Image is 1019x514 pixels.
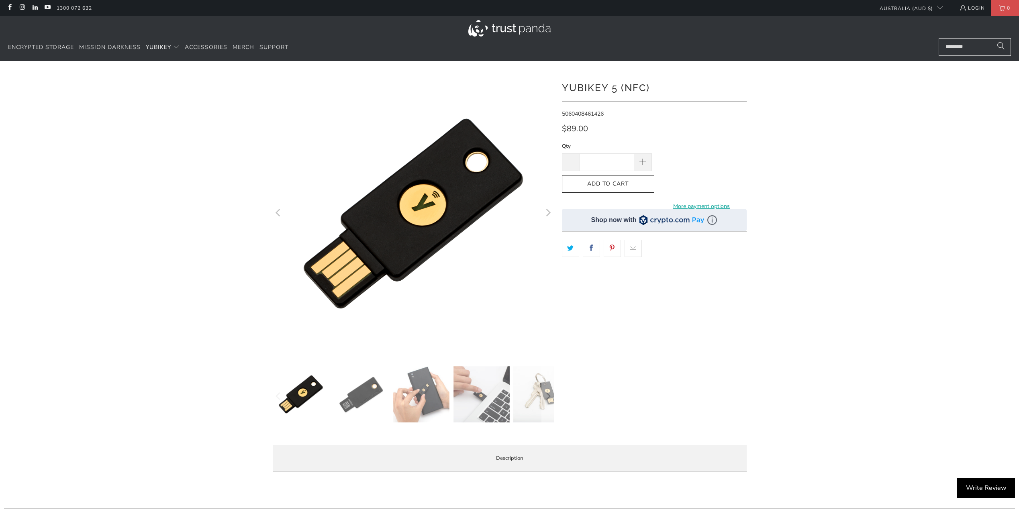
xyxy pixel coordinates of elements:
[562,123,588,134] span: $89.00
[541,366,554,426] button: Next
[146,38,180,57] summary: YubiKey
[604,240,621,257] a: Share this on Pinterest
[625,240,642,257] a: Email this to a friend
[991,38,1011,56] button: Search
[18,5,25,11] a: Trust Panda Australia on Instagram
[31,5,38,11] a: Trust Panda Australia on LinkedIn
[259,38,288,57] a: Support
[8,43,74,51] span: Encrypted Storage
[583,240,600,257] a: Share this on Facebook
[657,202,747,211] a: More payment options
[233,43,254,51] span: Merch
[185,38,227,57] a: Accessories
[273,366,329,422] img: YubiKey 5 (NFC) - Trust Panda
[185,43,227,51] span: Accessories
[513,366,570,422] img: YubiKey 5 (NFC) - Trust Panda
[8,38,74,57] a: Encrypted Storage
[939,38,1011,56] input: Search...
[957,478,1015,498] div: Write Review
[562,142,652,151] label: Qty
[44,5,51,11] a: Trust Panda Australia on YouTube
[453,366,510,422] img: YubiKey 5 (NFC) - Trust Panda
[273,73,554,354] a: YubiKey 5 (NFC) - Trust Panda
[541,73,554,354] button: Next
[562,79,747,95] h1: YubiKey 5 (NFC)
[333,366,389,422] img: YubiKey 5 (NFC) - Trust Panda
[57,4,92,12] a: 1300 072 632
[562,110,604,118] span: 5060408461426
[570,181,646,188] span: Add to Cart
[959,4,985,12] a: Login
[259,43,288,51] span: Support
[79,38,141,57] a: Mission Darkness
[8,38,288,57] nav: Translation missing: en.navigation.header.main_nav
[562,240,579,257] a: Share this on Twitter
[468,20,551,37] img: Trust Panda Australia
[79,43,141,51] span: Mission Darkness
[591,216,637,224] div: Shop now with
[272,73,285,354] button: Previous
[562,175,654,193] button: Add to Cart
[6,5,13,11] a: Trust Panda Australia on Facebook
[146,43,171,51] span: YubiKey
[233,38,254,57] a: Merch
[393,366,449,422] img: YubiKey 5 (NFC) - Trust Panda
[273,445,747,472] label: Description
[272,366,285,426] button: Previous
